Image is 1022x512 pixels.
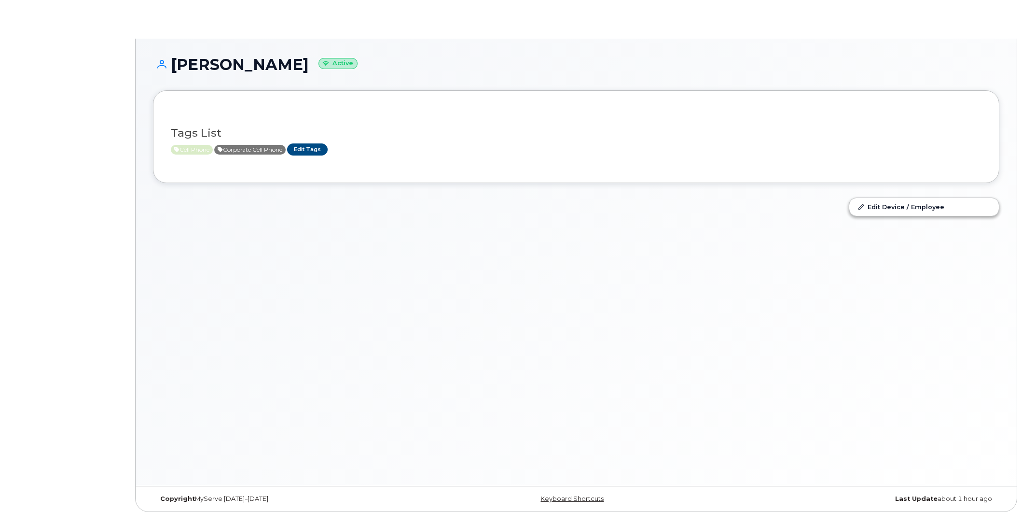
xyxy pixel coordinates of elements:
[287,143,328,156] a: Edit Tags
[160,495,195,502] strong: Copyright
[895,495,938,502] strong: Last Update
[717,495,999,503] div: about 1 hour ago
[318,58,358,69] small: Active
[153,56,999,73] h1: [PERSON_NAME]
[153,495,435,503] div: MyServe [DATE]–[DATE]
[540,495,604,502] a: Keyboard Shortcuts
[849,198,999,215] a: Edit Device / Employee
[171,127,981,139] h3: Tags List
[171,145,213,155] span: Active
[214,145,286,155] span: Active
